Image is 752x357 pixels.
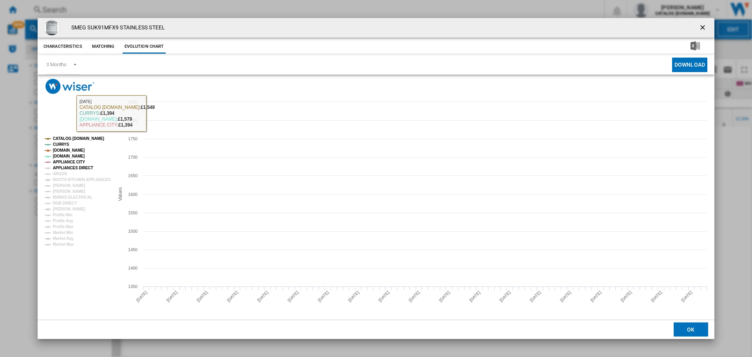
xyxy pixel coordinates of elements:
tspan: 1350 [128,284,137,289]
tspan: BOOTS KITCHEN APPLIANCES [53,178,111,182]
tspan: [PERSON_NAME] [53,207,85,211]
tspan: [PERSON_NAME] [53,189,85,194]
tspan: APPLIANCE CITY [53,160,85,164]
button: Evolution chart [123,40,166,54]
h4: SMEG SUK91MFX9 STAINLESS STEEL [67,24,165,32]
tspan: [DATE] [165,290,178,303]
tspan: [DATE] [347,290,360,303]
tspan: [DATE] [408,290,421,303]
tspan: Market Min [53,230,73,235]
img: logo_wiser_300x94.png [45,79,94,94]
tspan: Profile Max [53,225,74,229]
tspan: [DATE] [287,290,300,303]
tspan: [DATE] [256,290,269,303]
tspan: CURRYS [53,142,69,147]
img: excel-24x24.png [691,41,700,51]
button: getI18NText('BUTTONS.CLOSE_DIALOG') [696,20,711,36]
tspan: [DOMAIN_NAME] [53,148,85,152]
tspan: 1650 [128,173,137,178]
tspan: [DATE] [468,290,481,303]
tspan: 1550 [128,210,137,215]
tspan: [DATE] [529,290,542,303]
md-dialog: Product popup [38,18,714,339]
button: Download [672,58,707,72]
tspan: [DOMAIN_NAME] [53,154,85,158]
tspan: 1400 [128,266,137,270]
button: OK [674,323,708,337]
tspan: Profile Min [53,213,72,217]
button: Matching [86,40,121,54]
tspan: [DATE] [135,290,148,303]
tspan: [DATE] [620,290,633,303]
tspan: 1450 [128,247,137,252]
tspan: [DATE] [317,290,330,303]
tspan: 1700 [128,155,137,159]
tspan: RGB DIRECT [53,201,77,205]
tspan: MARKS ELECTRICAL [53,195,92,199]
tspan: [DATE] [650,290,663,303]
div: 3 Months [46,62,67,67]
button: Download in Excel [678,40,712,54]
tspan: [DATE] [196,290,209,303]
tspan: [DATE] [226,290,239,303]
tspan: Market Avg [53,236,73,241]
tspan: 1800 [128,118,137,123]
tspan: [DATE] [680,290,693,303]
tspan: ARGOS [53,172,67,176]
tspan: [DATE] [499,290,512,303]
tspan: [DATE] [438,290,451,303]
tspan: 1850 [128,100,137,104]
tspan: 1600 [128,192,137,197]
tspan: CATALOG [DOMAIN_NAME] [53,136,104,141]
tspan: [DATE] [589,290,602,303]
tspan: APPLIANCES DIRECT [53,166,93,170]
tspan: Values [117,187,123,201]
ng-md-icon: getI18NText('BUTTONS.CLOSE_DIALOG') [699,24,708,33]
tspan: Profile Avg [53,219,73,223]
tspan: 1750 [128,136,137,141]
tspan: [DATE] [378,290,390,303]
tspan: [PERSON_NAME] [53,183,85,188]
tspan: [DATE] [559,290,572,303]
button: Characteristics [42,40,84,54]
img: 10216204 [44,20,60,36]
tspan: 1500 [128,229,137,234]
tspan: Market Max [53,242,74,246]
